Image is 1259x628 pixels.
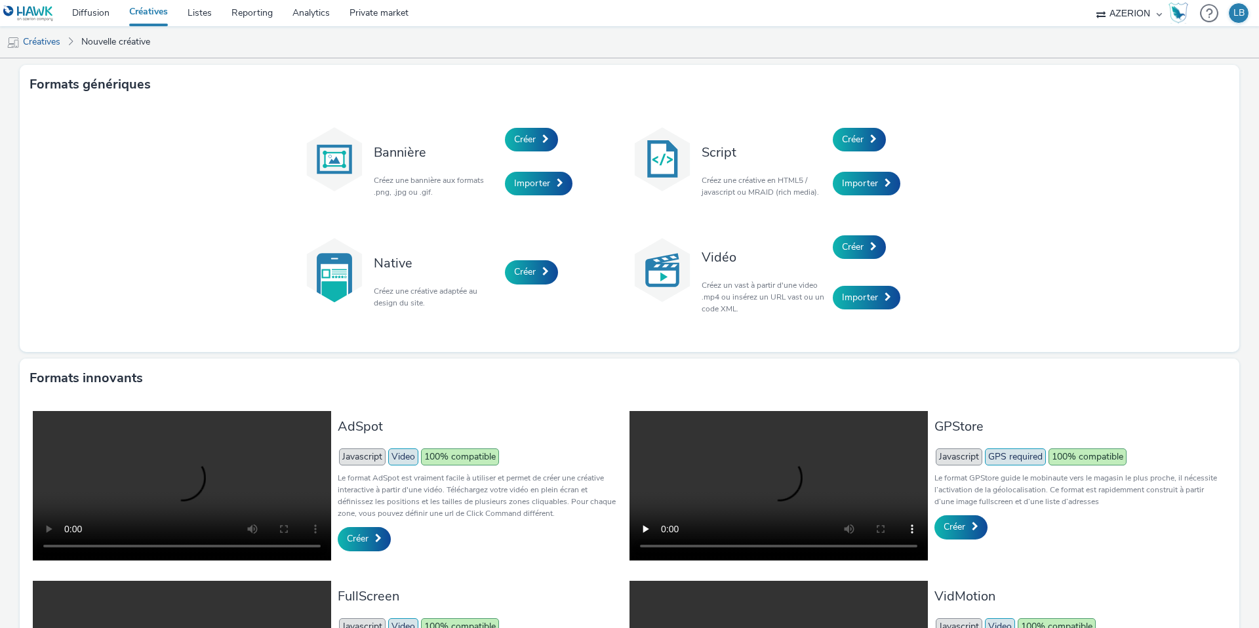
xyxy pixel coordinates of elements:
[75,26,157,58] a: Nouvelle créative
[338,587,623,605] h3: FullScreen
[421,448,499,465] span: 100% compatible
[629,127,695,192] img: code.svg
[338,418,623,435] h3: AdSpot
[338,472,623,519] p: Le format AdSpot est vraiment facile à utiliser et permet de créer une créative interactive à par...
[629,237,695,303] img: video.svg
[1169,3,1193,24] a: Hawk Academy
[833,128,886,151] a: Créer
[1169,3,1188,24] img: Hawk Academy
[702,174,826,198] p: Créez une créative en HTML5 / javascript ou MRAID (rich media).
[936,448,982,465] span: Javascript
[374,254,498,272] h3: Native
[374,144,498,161] h3: Bannière
[934,587,1220,605] h3: VidMotion
[339,448,386,465] span: Javascript
[7,36,20,49] img: mobile
[30,368,143,388] h3: Formats innovants
[985,448,1046,465] span: GPS required
[338,527,391,551] a: Créer
[3,5,54,22] img: undefined Logo
[505,172,572,195] a: Importer
[702,248,826,266] h3: Vidéo
[302,127,367,192] img: banner.svg
[842,177,878,189] span: Importer
[347,532,369,545] span: Créer
[374,285,498,309] p: Créez une créative adaptée au design du site.
[833,172,900,195] a: Importer
[702,144,826,161] h3: Script
[1049,448,1127,465] span: 100% compatible
[944,520,965,533] span: Créer
[374,174,498,198] p: Créez une bannière aux formats .png, .jpg ou .gif.
[842,133,864,146] span: Créer
[1233,3,1245,23] div: LB
[505,260,558,284] a: Créer
[833,235,886,259] a: Créer
[302,237,367,303] img: native.svg
[842,291,878,304] span: Importer
[30,75,151,94] h3: Formats génériques
[505,128,558,151] a: Créer
[833,286,900,309] a: Importer
[842,241,864,253] span: Créer
[388,448,418,465] span: Video
[934,418,1220,435] h3: GPStore
[702,279,826,315] p: Créez un vast à partir d'une video .mp4 ou insérez un URL vast ou un code XML.
[934,472,1220,507] p: Le format GPStore guide le mobinaute vers le magasin le plus proche, il nécessite l’activation de...
[514,133,536,146] span: Créer
[514,177,550,189] span: Importer
[934,515,988,539] a: Créer
[514,265,536,278] span: Créer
